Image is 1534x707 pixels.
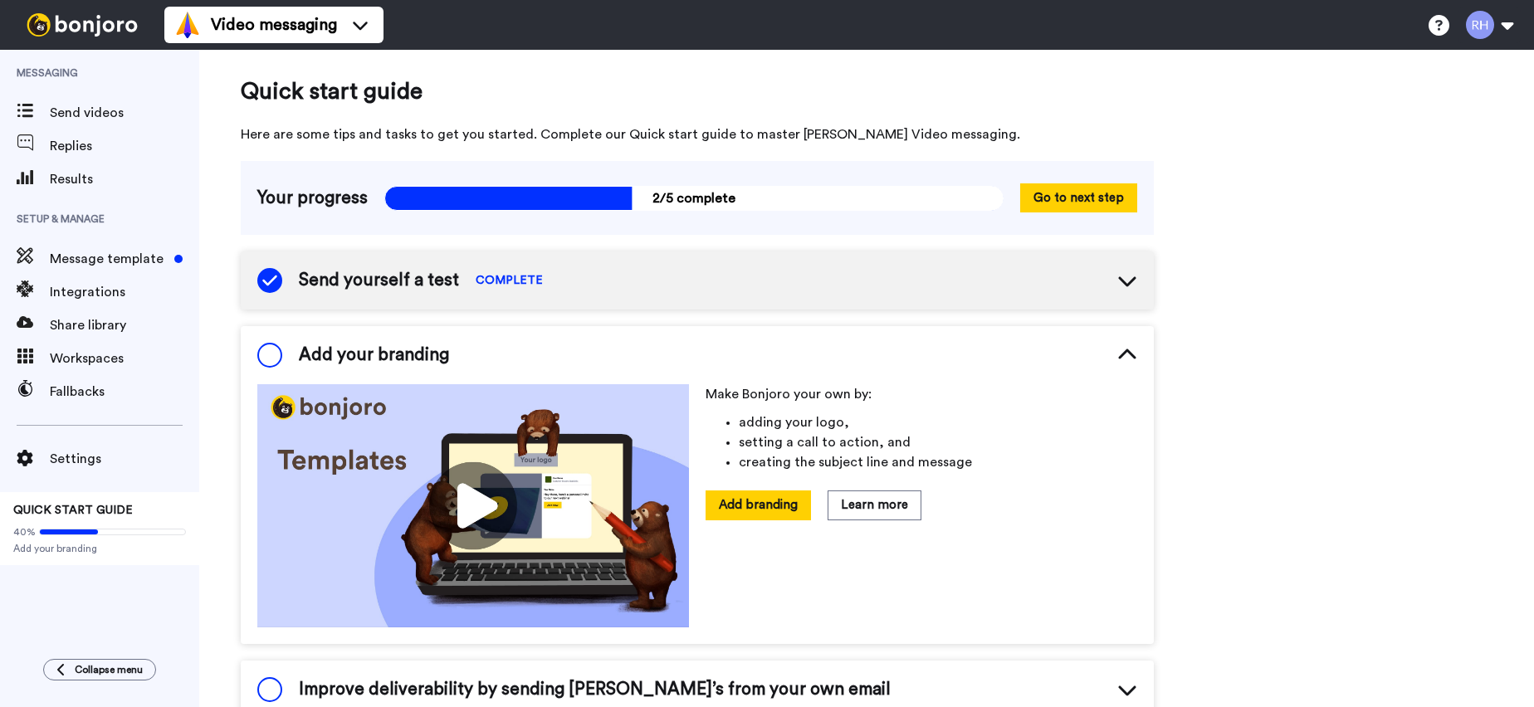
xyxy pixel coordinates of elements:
button: Add branding [706,490,811,519]
span: Your progress [257,186,368,211]
span: Replies [50,136,199,156]
span: Collapse menu [75,663,143,676]
span: Send videos [50,103,199,123]
span: Improve deliverability by sending [PERSON_NAME]’s from your own email [299,677,891,702]
span: Share library [50,315,199,335]
button: Learn more [828,490,921,519]
span: 2/5 complete [384,186,1004,211]
img: bj-logo-header-white.svg [20,13,144,37]
span: Results [50,169,199,189]
button: Go to next step [1020,183,1137,212]
span: Add your branding [13,542,186,555]
li: creating the subject line and message [739,452,1137,472]
img: vm-color.svg [174,12,201,38]
button: Collapse menu [43,659,156,680]
span: Settings [50,449,199,469]
span: Fallbacks [50,382,199,402]
span: Send yourself a test [299,268,459,293]
span: Workspaces [50,349,199,368]
li: setting a call to action, and [739,432,1137,452]
span: COMPLETE [476,272,543,289]
img: cf57bf495e0a773dba654a4906436a82.jpg [257,384,689,627]
span: 40% [13,525,36,539]
span: Here are some tips and tasks to get you started. Complete our Quick start guide to master [PERSON... [241,124,1154,144]
span: Message template [50,249,168,269]
span: QUICK START GUIDE [13,505,133,516]
span: Integrations [50,282,199,302]
span: Add your branding [299,343,449,368]
p: Make Bonjoro your own by: [706,384,1137,404]
span: Video messaging [211,13,337,37]
li: adding your logo, [739,412,1137,432]
span: Quick start guide [241,75,1154,108]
